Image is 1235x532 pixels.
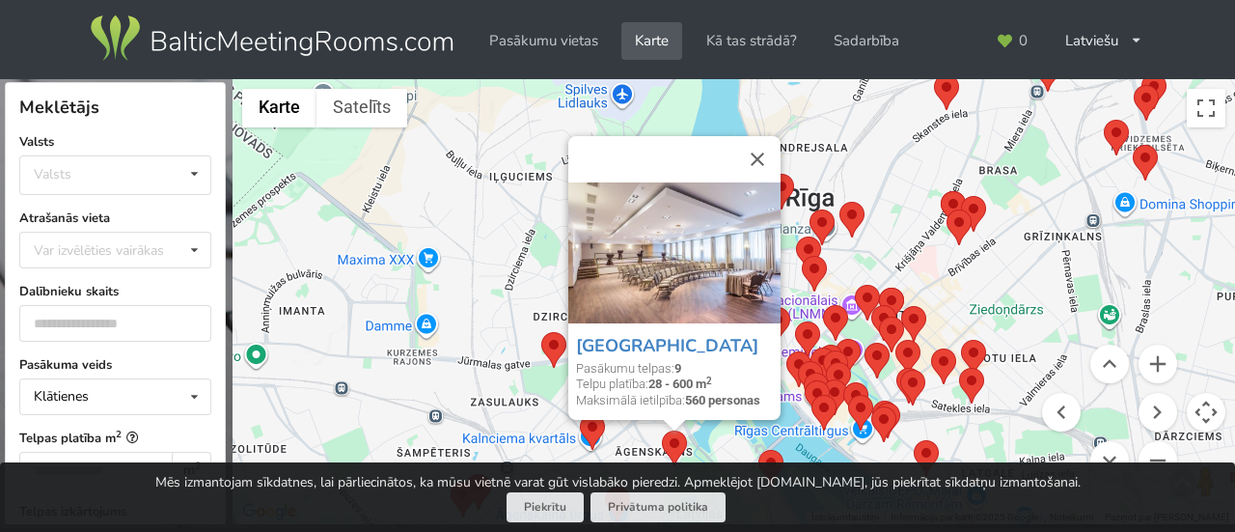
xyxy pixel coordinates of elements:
[1139,393,1177,432] button: Pārvietoties pa labi
[1139,345,1177,383] button: Tuvināt
[19,429,212,448] label: Telpas platība m
[734,136,781,182] button: Aizvērt
[706,376,712,386] sup: 2
[576,393,773,408] div: Maksimālā ietilpība:
[1187,89,1225,127] button: Pārslēgt pilnekrāna skatu
[621,22,682,60] a: Karte
[674,362,681,377] strong: 9
[316,89,407,127] button: Rādīt satelīta fotogrāfisko datu bāzi
[576,334,758,357] a: [GEOGRAPHIC_DATA]
[29,239,207,262] div: Var izvēlēties vairākas
[576,362,773,378] div: Pasākumu telpas:
[1090,441,1129,480] button: Pārvietoties uz leju
[648,378,712,392] strong: 28 - 600 m
[507,492,584,522] button: Piekrītu
[34,166,71,182] div: Valsts
[34,390,89,404] div: Klātienes
[19,96,99,119] span: Meklētājs
[568,182,781,323] img: Viesnīca | Rīga | Bellevue Park Hotel Riga
[1090,345,1129,383] button: Pārvietoties uz augšu
[172,452,211,489] div: m
[19,209,212,228] label: Atrašanās vieta
[476,22,612,60] a: Pasākumu vietas
[19,132,212,152] label: Valsts
[590,492,726,522] a: Privātuma politika
[820,22,913,60] a: Sadarbība
[693,22,810,60] a: Kā tas strādā?
[685,393,760,407] strong: 560 personas
[116,428,122,440] sup: 2
[1019,34,1028,48] span: 0
[1052,22,1157,60] div: Latviešu
[1042,393,1081,432] button: Pārvietoties pa kreisi
[87,12,456,66] img: Baltic Meeting Rooms
[19,355,212,375] label: Pasākuma veids
[576,378,773,393] div: Telpu platība:
[1139,441,1177,480] button: Tālināt
[19,282,212,301] label: Dalībnieku skaits
[195,459,201,473] sup: 2
[1187,393,1225,432] button: Kartes kameras vadīklas
[242,89,316,127] button: Rādīt ielu karti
